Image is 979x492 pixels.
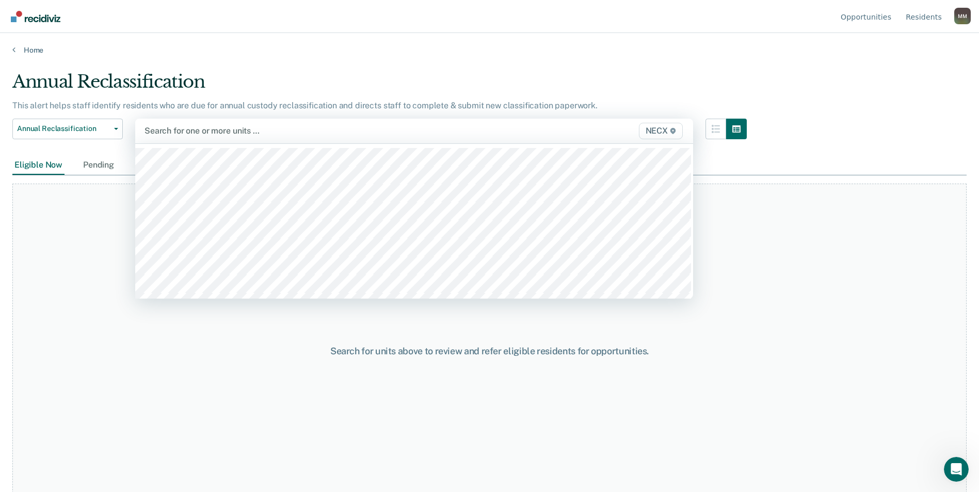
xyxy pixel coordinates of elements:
[954,8,971,24] div: M M
[12,45,967,55] a: Home
[11,11,60,22] img: Recidiviz
[12,71,747,101] div: Annual Reclassification
[12,119,123,139] button: Annual Reclassification
[639,123,683,139] span: NECX
[944,457,969,482] iframe: Intercom live chat
[81,156,116,175] div: Pending
[12,156,65,175] div: Eligible Now
[12,101,598,110] p: This alert helps staff identify residents who are due for annual custody reclassification and dir...
[954,8,971,24] button: Profile dropdown button
[251,346,728,357] div: Search for units above to review and refer eligible residents for opportunities.
[17,124,110,133] span: Annual Reclassification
